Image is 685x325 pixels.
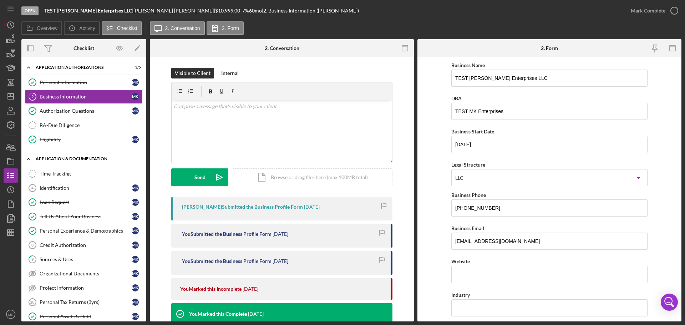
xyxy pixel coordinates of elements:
[132,256,139,263] div: M K
[132,213,139,220] div: M K
[218,68,242,78] button: Internal
[132,136,139,143] div: M K
[248,311,264,317] time: 2025-05-12 15:41
[25,132,143,147] a: EligibilityMK
[624,4,681,18] button: Mark Complete
[21,6,39,15] div: Open
[25,252,143,266] a: 9Sources & UsesMK
[182,231,272,237] div: You Submitted the Business Profile Form
[25,104,143,118] a: Authorization QuestionsMK
[25,295,143,309] a: 10Personal Tax Returns (3yrs)MK
[132,79,139,86] div: M K
[25,266,143,281] a: Organizational DocumentsMK
[132,313,139,320] div: M K
[36,157,137,161] div: Application & Documentation
[31,94,34,99] tspan: 2
[182,258,272,264] div: You Submitted the Business Profile Form
[4,307,18,321] button: MK
[243,286,258,292] time: 2025-05-27 17:07
[262,8,359,14] div: | 2. Business Information ([PERSON_NAME])
[222,25,239,31] label: 2. Form
[40,214,132,219] div: Tell Us About Your Business
[455,175,463,181] div: LLC
[132,284,139,291] div: M K
[8,313,14,316] text: MK
[215,8,242,14] div: $10,999.00
[451,192,486,198] label: Business Phone
[132,270,139,277] div: M K
[40,257,132,262] div: Sources & Uses
[451,95,462,101] label: DBA
[631,4,665,18] div: Mark Complete
[451,225,484,231] label: Business Email
[40,171,142,177] div: Time Tracking
[451,258,470,264] label: Website
[194,168,205,186] div: Send
[40,271,132,276] div: Organizational Documents
[40,185,132,191] div: Identification
[150,21,205,35] button: 2. Conversation
[132,199,139,206] div: M K
[21,21,62,35] button: Overview
[273,258,288,264] time: 2025-05-27 17:08
[132,299,139,306] div: M K
[132,184,139,192] div: M K
[44,8,133,14] div: |
[40,228,132,234] div: Personal Experience & Demographics
[25,90,143,104] a: 2Business InformationMK
[25,224,143,238] a: Personal Experience & DemographicsMK
[207,21,244,35] button: 2. Form
[189,311,247,317] div: You Marked this Complete
[40,122,142,128] div: BA-Due Diligence
[451,292,470,298] label: Industry
[175,68,210,78] div: Visible to Client
[79,25,95,31] label: Activity
[40,299,132,305] div: Personal Tax Returns (3yrs)
[40,94,132,100] div: Business Information
[265,45,299,51] div: 2. Conversation
[132,227,139,234] div: M K
[44,7,132,14] b: TEST [PERSON_NAME] Enterprises LLC
[25,238,143,252] a: 8Credit AuthorizationMK
[180,286,242,292] div: You Marked this Incomplete
[40,199,132,205] div: Loan Request
[25,75,143,90] a: Personal InformationMK
[40,80,132,85] div: Personal Information
[31,257,34,261] tspan: 9
[102,21,142,35] button: Checklist
[36,65,123,70] div: Application Authorizations
[25,209,143,224] a: Tell Us About Your BusinessMK
[132,107,139,115] div: M K
[40,137,132,142] div: Eligibility
[242,8,249,14] div: 7 %
[165,25,200,31] label: 2. Conversation
[30,300,34,304] tspan: 10
[133,8,215,14] div: [PERSON_NAME] [PERSON_NAME] |
[541,45,558,51] div: 2. Form
[40,108,132,114] div: Authorization Questions
[661,294,678,311] div: Open Intercom Messenger
[221,68,239,78] div: Internal
[25,309,143,324] a: Personal Assets & DebtMK
[37,25,57,31] label: Overview
[451,128,494,134] label: Business Start Date
[64,21,100,35] button: Activity
[132,242,139,249] div: M K
[171,68,214,78] button: Visible to Client
[249,8,262,14] div: 60 mo
[273,231,288,237] time: 2025-05-27 17:09
[451,62,485,68] label: Business Name
[25,195,143,209] a: Loan RequestMK
[25,281,143,295] a: Project InformationMK
[40,314,132,319] div: Personal Assets & Debt
[304,204,320,210] time: 2025-05-27 17:12
[31,186,34,190] tspan: 4
[171,168,228,186] button: Send
[25,181,143,195] a: 4IdentificationMK
[25,118,143,132] a: BA-Due Diligence
[40,285,132,291] div: Project Information
[132,93,139,100] div: M K
[117,25,137,31] label: Checklist
[182,204,303,210] div: [PERSON_NAME] Submitted the Business Profile Form
[73,45,94,51] div: Checklist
